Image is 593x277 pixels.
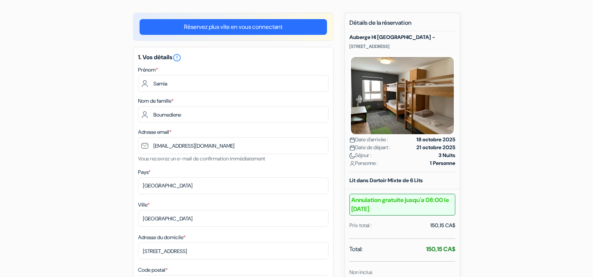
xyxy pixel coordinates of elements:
[172,53,181,61] a: error_outline
[138,155,265,162] small: Vous recevrez un e-mail de confirmation immédiatement
[138,75,328,92] input: Entrez votre prénom
[138,106,328,123] input: Entrer le nom de famille
[349,161,355,166] img: user_icon.svg
[349,177,423,184] b: Lit dans Dortoir Mixte de 6 Lits
[426,245,455,253] strong: 150,15 CA$
[138,201,150,209] label: Ville
[349,222,372,229] div: Prix total :
[349,269,372,276] small: Non inclus
[349,159,378,167] span: Personne :
[416,136,455,144] strong: 18 octobre 2025
[349,34,455,40] h5: Auberge HI [GEOGRAPHIC_DATA] -
[349,194,455,216] b: Annulation gratuite jusqu'a 08:00 le [DATE]
[138,66,158,74] label: Prénom
[138,234,186,241] label: Adresse du domicile
[349,153,355,159] img: moon.svg
[138,128,171,136] label: Adresse email
[140,19,327,35] a: Réservez plus vite en vous connectant
[349,245,363,254] span: Total:
[430,159,455,167] strong: 1 Personne
[349,137,355,143] img: calendar.svg
[138,97,174,105] label: Nom de famille
[349,144,391,151] span: Date de départ :
[349,43,455,49] p: [STREET_ADDRESS]
[172,53,181,62] i: error_outline
[138,168,150,176] label: Pays
[416,144,455,151] strong: 21 octobre 2025
[138,137,328,154] input: Entrer adresse e-mail
[430,222,455,229] div: 150,15 CA$
[349,19,455,31] h5: Détails de la réservation
[438,151,455,159] strong: 3 Nuits
[138,53,328,62] h5: 1. Vos détails
[349,145,355,151] img: calendar.svg
[138,266,168,274] label: Code postal
[349,136,388,144] span: Date d'arrivée :
[349,151,372,159] span: Séjour :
